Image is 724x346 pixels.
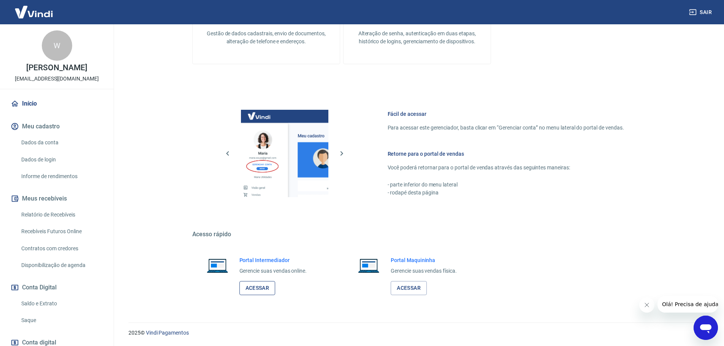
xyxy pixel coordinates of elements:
h6: Portal Maquininha [391,256,457,264]
button: Meus recebíveis [9,190,105,207]
p: Gerencie suas vendas física. [391,267,457,275]
p: [EMAIL_ADDRESS][DOMAIN_NAME] [15,75,99,83]
p: Para acessar este gerenciador, basta clicar em “Gerenciar conta” no menu lateral do portal de ven... [388,124,624,132]
div: W [42,30,72,61]
a: Saldo e Extrato [18,296,105,311]
p: [PERSON_NAME] [26,64,87,72]
a: Relatório de Recebíveis [18,207,105,223]
p: Gerencie suas vendas online. [239,267,307,275]
a: Acessar [391,281,427,295]
p: Você poderá retornar para o portal de vendas através das seguintes maneiras: [388,164,624,172]
h6: Portal Intermediador [239,256,307,264]
a: Dados de login [18,152,105,167]
img: Imagem da dashboard mostrando o botão de gerenciar conta na sidebar no lado esquerdo [241,110,328,197]
button: Meu cadastro [9,118,105,135]
img: Vindi [9,0,59,24]
a: Acessar [239,281,276,295]
iframe: Fechar mensagem [639,297,654,313]
span: Olá! Precisa de ajuda? [5,5,64,11]
a: Contratos com credores [18,241,105,256]
p: - parte inferior do menu lateral [388,181,624,189]
p: - rodapé desta página [388,189,624,197]
h6: Retorne para o portal de vendas [388,150,624,158]
a: Disponibilização de agenda [18,258,105,273]
p: Gestão de dados cadastrais, envio de documentos, alteração de telefone e endereços. [205,30,328,46]
h5: Acesso rápido [192,231,642,238]
h6: Fácil de acessar [388,110,624,118]
a: Dados da conta [18,135,105,150]
a: Vindi Pagamentos [146,330,189,336]
iframe: Mensagem da empresa [657,296,718,313]
img: Imagem de um notebook aberto [353,256,385,275]
img: Imagem de um notebook aberto [201,256,233,275]
iframe: Botão para abrir a janela de mensagens [694,316,718,340]
a: Recebíveis Futuros Online [18,224,105,239]
button: Conta Digital [9,279,105,296]
a: Informe de rendimentos [18,169,105,184]
button: Sair [688,5,715,19]
a: Saque [18,313,105,328]
p: 2025 © [128,329,706,337]
p: Alteração de senha, autenticação em duas etapas, histórico de logins, gerenciamento de dispositivos. [356,30,478,46]
a: Início [9,95,105,112]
